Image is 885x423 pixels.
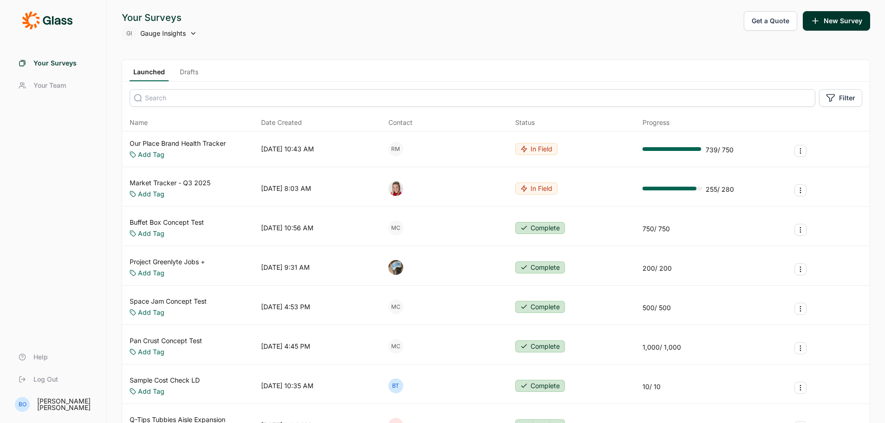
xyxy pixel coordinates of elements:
button: Survey Actions [794,184,806,196]
button: New Survey [803,11,870,31]
a: Drafts [176,67,202,81]
a: Our Place Brand Health Tracker [130,139,226,148]
a: Add Tag [138,229,164,238]
img: ocn8z7iqvmiiaveqkfqd.png [388,260,403,275]
a: Add Tag [138,347,164,357]
div: [DATE] 4:45 PM [261,342,310,351]
div: BT [388,378,403,393]
button: Complete [515,222,565,234]
img: xuxf4ugoqyvqjdx4ebsr.png [388,181,403,196]
a: Space Jam Concept Test [130,297,207,306]
button: Survey Actions [794,342,806,354]
span: Date Created [261,118,302,127]
div: 10 / 10 [642,382,661,391]
button: Complete [515,261,565,273]
span: Log Out [33,375,58,384]
div: 739 / 750 [706,145,734,155]
a: Add Tag [138,268,164,278]
span: Filter [839,93,855,103]
a: Add Tag [138,189,164,199]
span: Name [130,118,148,127]
div: GI [122,26,137,41]
button: Complete [515,301,565,313]
button: Survey Actions [794,263,806,275]
div: 255 / 280 [706,185,734,194]
button: Survey Actions [794,224,806,236]
div: [DATE] 10:43 AM [261,144,314,154]
div: Contact [388,118,413,127]
div: [DATE] 8:03 AM [261,184,311,193]
div: MC [388,339,403,354]
div: [PERSON_NAME] [PERSON_NAME] [37,398,95,411]
a: Buffet Box Concept Test [130,218,204,227]
a: Launched [130,67,169,81]
button: Filter [819,89,862,107]
div: RM [388,142,403,156]
a: Project Greenlyte Jobs + [130,257,205,267]
button: In Field [515,143,557,155]
div: 1,000 / 1,000 [642,343,681,352]
div: Progress [642,118,669,127]
span: Gauge Insights [140,29,186,38]
div: [DATE] 10:56 AM [261,223,314,233]
div: 500 / 500 [642,303,671,312]
div: Your Surveys [122,11,197,24]
div: 200 / 200 [642,264,672,273]
a: Add Tag [138,308,164,317]
a: Add Tag [138,387,164,396]
span: Your Surveys [33,59,77,68]
button: Complete [515,380,565,392]
button: Survey Actions [794,303,806,315]
div: [DATE] 9:31 AM [261,263,310,272]
span: Your Team [33,81,66,90]
div: BO [15,397,30,412]
span: Help [33,352,48,362]
button: Get a Quote [744,11,797,31]
button: In Field [515,182,557,195]
div: [DATE] 10:35 AM [261,381,314,390]
button: Complete [515,340,565,352]
div: [DATE] 4:53 PM [261,302,310,312]
a: Pan Crust Concept Test [130,336,202,345]
a: Market Tracker - Q3 2025 [130,178,210,188]
a: Add Tag [138,150,164,159]
div: Status [515,118,535,127]
div: MC [388,299,403,314]
div: 750 / 750 [642,224,670,234]
div: MC [388,221,403,235]
button: Survey Actions [794,382,806,394]
input: Search [130,89,815,107]
a: Sample Cost Check LD [130,376,200,385]
button: Survey Actions [794,145,806,157]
